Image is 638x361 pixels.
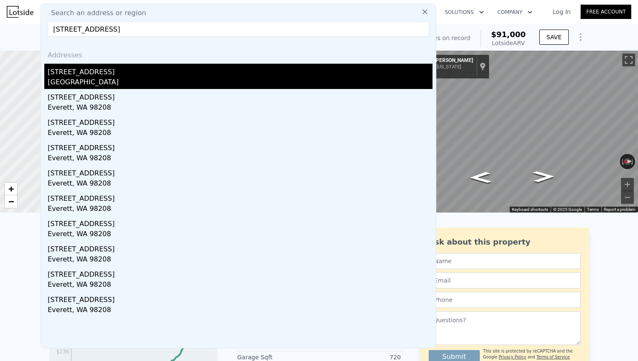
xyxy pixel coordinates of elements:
[48,291,433,305] div: [STREET_ADDRESS]
[604,207,635,212] a: Report a problem
[512,207,548,213] button: Keyboard shortcuts
[48,102,433,114] div: Everett, WA 98208
[438,5,491,20] button: Solutions
[48,241,433,254] div: [STREET_ADDRESS]
[48,140,433,153] div: [STREET_ADDRESS]
[8,183,14,194] span: +
[621,178,634,191] button: Zoom in
[44,8,146,18] span: Search an address or region
[5,195,17,208] a: Zoom out
[48,266,433,280] div: [STREET_ADDRESS]
[8,196,14,207] span: −
[48,229,433,241] div: Everett, WA 98208
[536,355,570,359] a: Terms of Service
[581,5,631,19] a: Free Account
[621,191,634,204] button: Zoom out
[491,5,539,20] button: Company
[7,6,33,18] img: Lotside
[48,165,433,178] div: [STREET_ADDRESS]
[539,30,569,45] button: SAVE
[48,204,433,216] div: Everett, WA 98208
[429,253,581,269] input: Name
[56,349,69,355] tspan: $236
[386,51,638,213] div: Map
[386,51,638,213] div: Street View
[491,39,526,47] div: Lotside ARV
[48,77,433,89] div: [GEOGRAPHIC_DATA]
[429,272,581,288] input: Email
[619,158,635,165] button: Reset the view
[491,30,526,39] span: $91,000
[5,183,17,195] a: Zoom in
[48,216,433,229] div: [STREET_ADDRESS]
[48,190,433,204] div: [STREET_ADDRESS]
[429,292,581,308] input: Phone
[48,280,433,291] div: Everett, WA 98208
[499,355,526,359] a: Privacy Policy
[48,305,433,317] div: Everett, WA 98208
[553,207,582,212] span: © 2025 Google
[620,154,624,169] button: Rotate counterclockwise
[480,62,486,71] a: Show location on map
[48,89,433,102] div: [STREET_ADDRESS]
[48,153,433,165] div: Everett, WA 98208
[460,169,501,186] path: Go North, Ershig Rd
[48,114,433,128] div: [STREET_ADDRESS]
[631,154,635,169] button: Rotate clockwise
[44,43,433,64] div: Addresses
[429,236,581,248] div: Ask about this property
[543,8,581,16] a: Log In
[48,128,433,140] div: Everett, WA 98208
[622,54,635,66] button: Toggle fullscreen view
[48,22,429,37] input: Enter an address, city, region, neighborhood or zip code
[48,64,433,77] div: [STREET_ADDRESS]
[48,178,433,190] div: Everett, WA 98208
[572,29,589,46] button: Show Options
[587,207,599,212] a: Terms (opens in new tab)
[524,168,564,185] path: Go South, Ershig Rd
[48,254,433,266] div: Everett, WA 98208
